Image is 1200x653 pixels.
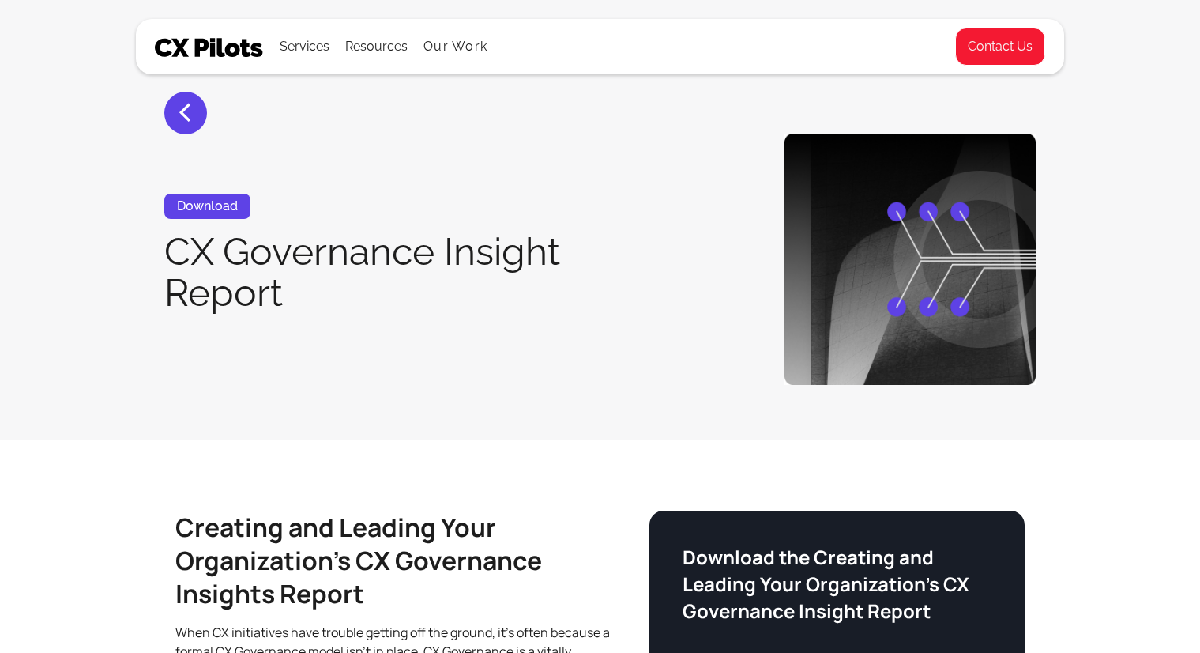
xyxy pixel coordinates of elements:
[164,194,250,219] div: Download
[345,20,408,74] div: Resources
[955,28,1045,66] a: Contact Us
[164,231,658,313] h1: CX Governance Insight Report
[423,40,487,54] a: Our Work
[280,20,329,74] div: Services
[345,36,408,58] div: Resources
[683,544,991,625] h3: Download the Creating and Leading Your Organization’s CX Governance Insight Report
[280,36,329,58] div: Services
[784,134,1036,385] img: CX Governance is a structured framework that establishes unified, best practices for CX across an...
[175,510,542,611] strong: Creating and Leading Your Organization’s CX Governance Insights Report
[164,92,207,134] a: <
